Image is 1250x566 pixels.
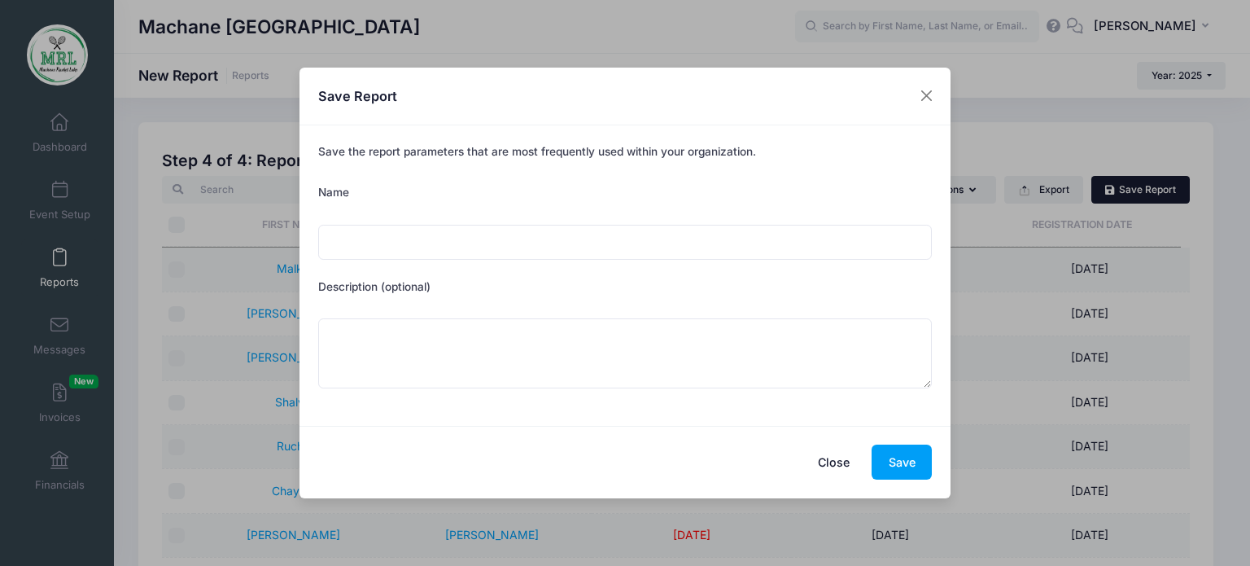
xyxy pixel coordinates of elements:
[872,445,932,480] button: Save
[802,445,867,480] button: Close
[318,279,431,295] label: Description (optional)
[318,86,397,106] h4: Save Report
[912,81,942,111] button: Close
[318,184,349,200] label: Name
[318,143,756,160] label: Save the report parameters that are most frequently used within your organization.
